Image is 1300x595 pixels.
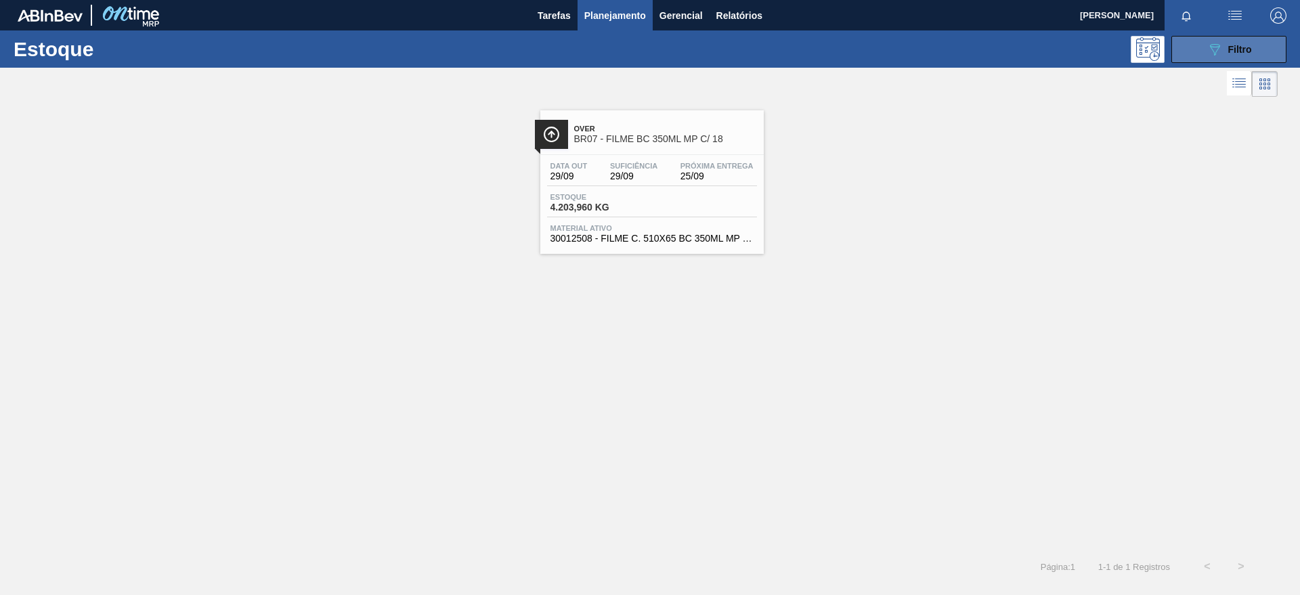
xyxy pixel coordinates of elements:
[543,126,560,143] img: Ícone
[584,7,646,24] span: Planejamento
[1190,550,1224,583] button: <
[550,202,645,213] span: 4.203,960 KG
[1270,7,1286,24] img: Logout
[716,7,762,24] span: Relatórios
[550,193,645,201] span: Estoque
[610,171,657,181] span: 29/09
[18,9,83,22] img: TNhmsLtSVTkK8tSr43FrP2fwEKptu5GPRR3wAAAABJRU5ErkJggg==
[1171,36,1286,63] button: Filtro
[1096,562,1170,572] span: 1 - 1 de 1 Registros
[14,41,216,57] h1: Estoque
[550,171,588,181] span: 29/09
[550,224,754,232] span: Material ativo
[1041,562,1075,572] span: Página : 1
[550,234,754,244] span: 30012508 - FILME C. 510X65 BC 350ML MP C18 429
[530,100,771,254] a: ÍconeOverBR07 - FILME BC 350ML MP C/ 18Data out29/09Suficiência29/09Próxima Entrega25/09Estoque4....
[574,125,757,133] span: Over
[1227,71,1252,97] div: Visão em Lista
[1228,44,1252,55] span: Filtro
[1227,7,1243,24] img: userActions
[574,134,757,144] span: BR07 - FILME BC 350ML MP C/ 18
[1224,550,1258,583] button: >
[1252,71,1278,97] div: Visão em Cards
[538,7,571,24] span: Tarefas
[550,162,588,170] span: Data out
[680,162,754,170] span: Próxima Entrega
[1131,36,1165,63] div: Pogramando: nenhum usuário selecionado
[1165,6,1208,25] button: Notificações
[680,171,754,181] span: 25/09
[610,162,657,170] span: Suficiência
[659,7,703,24] span: Gerencial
